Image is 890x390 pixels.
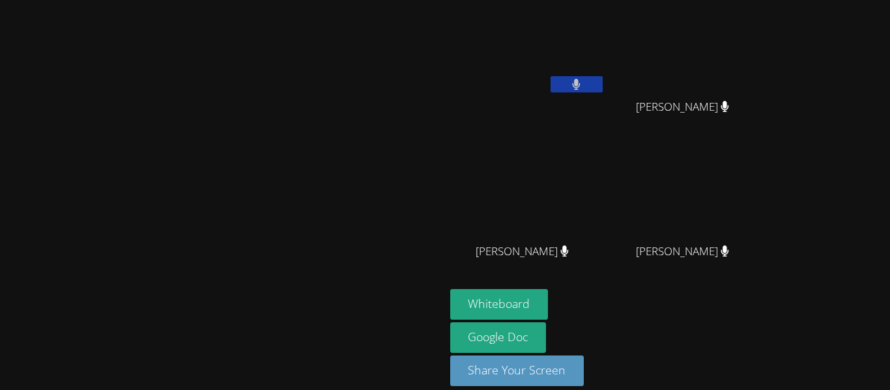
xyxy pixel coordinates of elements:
span: [PERSON_NAME] [636,242,729,261]
a: Google Doc [450,322,547,353]
button: Whiteboard [450,289,549,320]
span: [PERSON_NAME] [476,242,569,261]
span: [PERSON_NAME] [636,98,729,117]
button: Share Your Screen [450,355,584,386]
